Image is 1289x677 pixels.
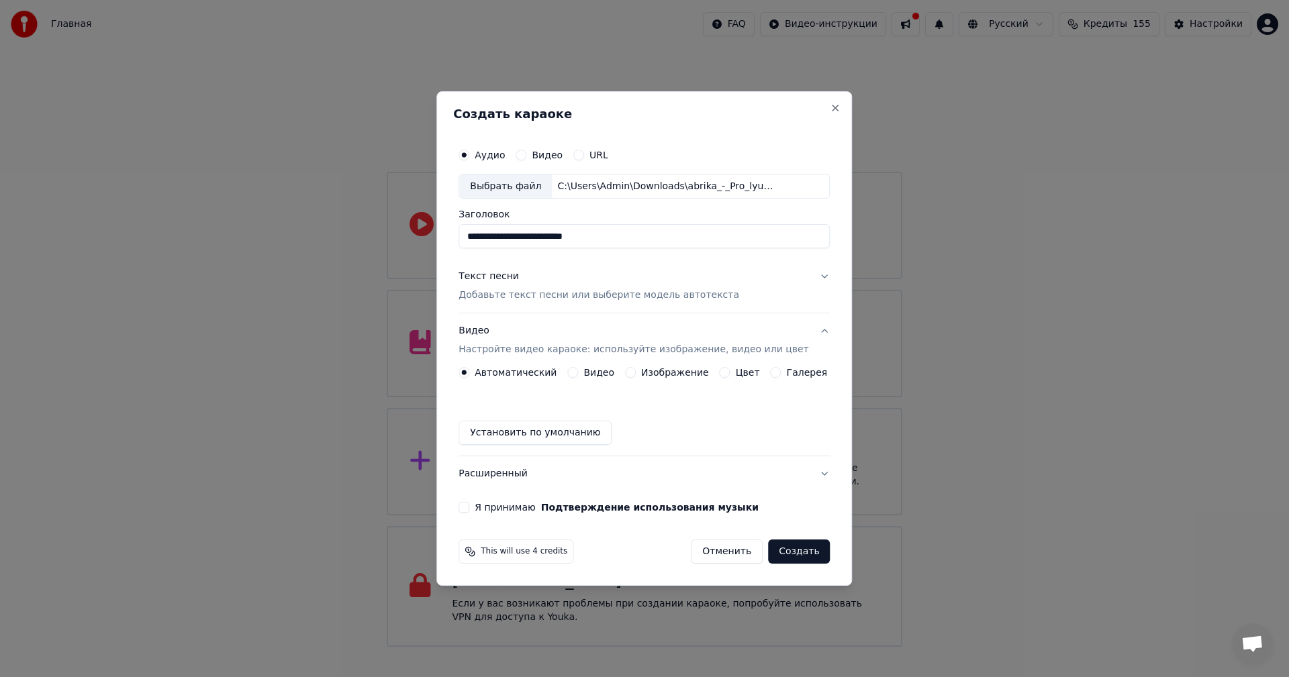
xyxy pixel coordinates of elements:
label: Цвет [736,368,760,377]
label: Галерея [787,368,828,377]
button: Установить по умолчанию [459,421,612,445]
div: Выбрать файл [459,174,552,199]
p: Настройте видео караоке: используйте изображение, видео или цвет [459,343,808,356]
label: Автоматический [475,368,557,377]
div: C:\Users\Admin\Downloads\abrika_-_Pro_lyubov_48201420.mp3 [552,180,780,193]
button: Я принимаю [541,503,759,512]
button: Текст песниДобавьте текст песни или выберите модель автотекста [459,260,830,313]
button: Отменить [691,539,763,564]
div: ВидеоНастройте видео караоке: используйте изображение, видео или цвет [459,367,830,456]
h2: Создать караоке [453,108,835,120]
button: ВидеоНастройте видео караоке: используйте изображение, видео или цвет [459,314,830,368]
label: Я принимаю [475,503,759,512]
label: Изображение [641,368,709,377]
label: Видео [583,368,614,377]
label: URL [589,150,608,160]
label: Видео [532,150,563,160]
p: Добавьте текст песни или выберите модель автотекста [459,289,739,303]
div: Видео [459,325,808,357]
label: Аудио [475,150,505,160]
button: Создать [768,539,830,564]
button: Расширенный [459,456,830,491]
label: Заголовок [459,210,830,219]
div: Текст песни [459,270,519,284]
span: This will use 4 credits [481,546,567,557]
